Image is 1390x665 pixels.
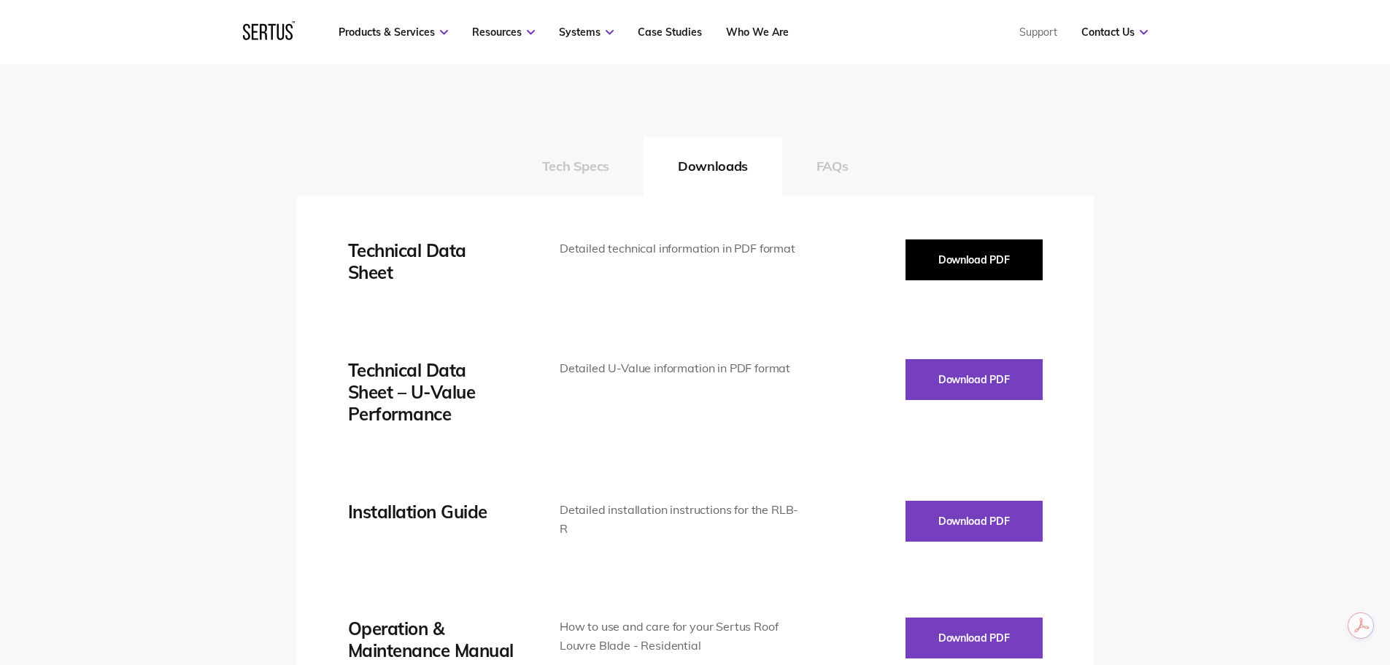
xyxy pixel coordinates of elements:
[906,239,1043,280] button: Download PDF
[560,501,801,538] div: Detailed installation instructions for the RLB-R
[782,137,883,196] button: FAQs
[560,239,801,258] div: Detailed technical information in PDF format
[638,26,702,39] a: Case Studies
[339,26,448,39] a: Products & Services
[906,501,1043,542] button: Download PDF
[726,26,789,39] a: Who We Are
[906,618,1043,658] button: Download PDF
[348,239,516,283] div: Technical Data Sheet
[508,137,644,196] button: Tech Specs
[348,618,516,661] div: Operation & Maintenance Manual
[560,359,801,378] div: Detailed U-Value information in PDF format
[559,26,614,39] a: Systems
[1127,496,1390,665] iframe: Chat Widget
[560,618,801,655] div: How to use and care for your Sertus Roof Louvre Blade - Residential
[348,501,516,523] div: Installation Guide
[1081,26,1148,39] a: Contact Us
[906,359,1043,400] button: Download PDF
[1019,26,1057,39] a: Support
[348,359,516,425] div: Technical Data Sheet – U-Value Performance
[472,26,535,39] a: Resources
